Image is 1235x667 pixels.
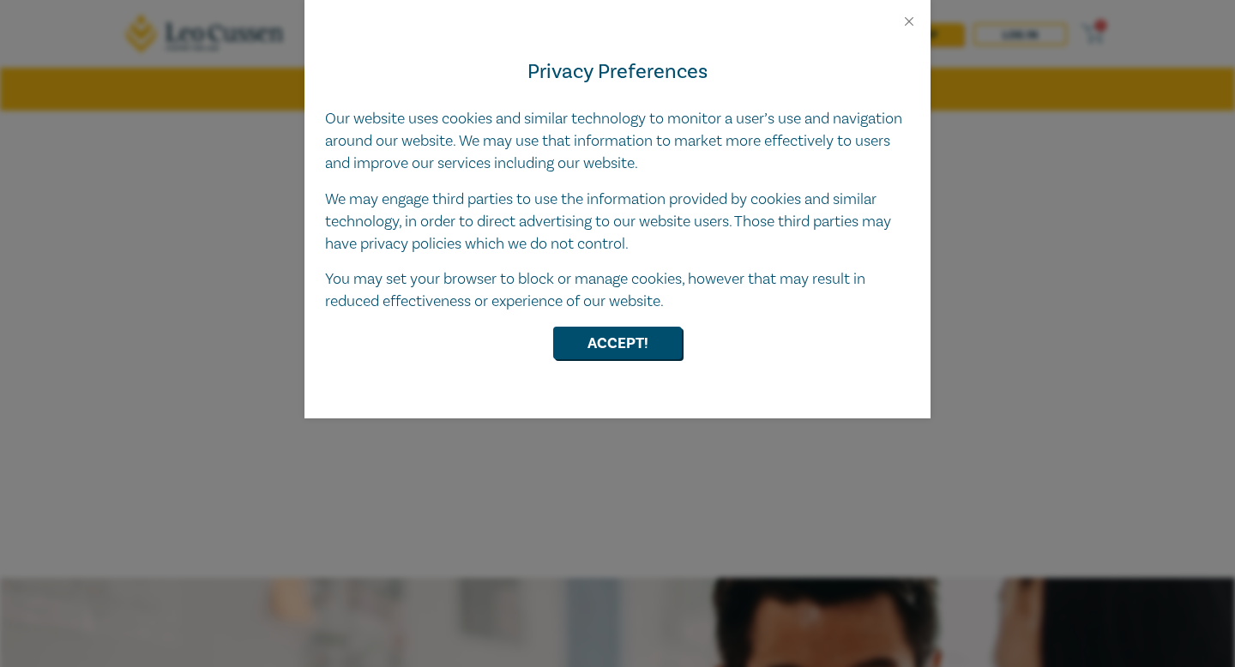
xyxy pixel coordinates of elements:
[325,268,910,313] p: You may set your browser to block or manage cookies, however that may result in reduced effective...
[553,327,682,359] button: Accept!
[325,189,910,255] p: We may engage third parties to use the information provided by cookies and similar technology, in...
[325,57,910,87] h4: Privacy Preferences
[901,14,917,29] button: Close
[325,108,910,175] p: Our website uses cookies and similar technology to monitor a user’s use and navigation around our...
